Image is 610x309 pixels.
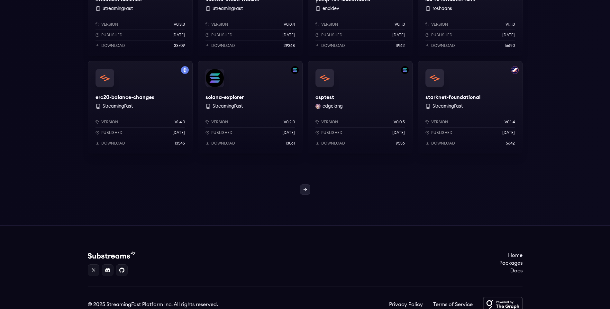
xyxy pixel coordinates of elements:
p: 5642 [506,141,515,146]
a: Filter by mainnet networkerc20-balance-changeserc20-balance-changes StreamingFastVersionv1.4.0Pub... [88,61,193,154]
a: Filter by solana networkosptestosptestedgelang edgelangVersionv0.0.5Published[DATE]Download9536 [308,61,413,154]
a: Filter by solana networksolana-explorersolana-explorer StreamingFastVersionv0.2.0Published[DATE]D... [198,61,303,154]
a: Terms of Service [433,301,473,308]
button: StreamingFast [213,103,243,110]
p: Published [211,32,232,38]
p: Version [211,22,228,27]
p: [DATE] [502,32,515,38]
p: v0.0.5 [394,119,405,125]
p: v0.3.3 [174,22,185,27]
p: Published [321,130,342,135]
button: StreamingFast [213,5,243,12]
p: 13545 [175,141,185,146]
p: Published [431,32,452,38]
p: 19162 [396,43,405,48]
p: v1.1.0 [505,22,515,27]
button: StreamingFast [103,103,133,110]
p: v0.2.0 [284,119,295,125]
p: [DATE] [392,130,405,135]
p: [DATE] [502,130,515,135]
p: Version [101,22,118,27]
p: Download [211,43,235,48]
a: Packages [499,259,523,267]
p: Download [101,43,125,48]
p: 16690 [505,43,515,48]
button: enoldev [323,5,339,12]
p: v1.4.0 [175,119,185,125]
p: Download [431,43,455,48]
p: 29368 [284,43,295,48]
p: Published [211,130,232,135]
button: StreamingFast [432,103,463,110]
img: Filter by solana network [401,66,409,74]
p: v0.1.4 [505,119,515,125]
p: 33709 [174,43,185,48]
p: v0.1.0 [395,22,405,27]
img: Filter by mainnet network [181,66,189,74]
img: Filter by starknet network [511,66,519,74]
p: Version [321,119,338,125]
p: Download [101,141,125,146]
button: StreamingFast [103,5,133,12]
p: 13061 [286,141,295,146]
p: Published [431,130,452,135]
a: Home [499,252,523,259]
p: Version [431,119,448,125]
p: [DATE] [282,32,295,38]
p: Published [101,130,123,135]
p: v0.0.4 [284,22,295,27]
a: Filter by starknet networkstarknet-foundationalstarknet-foundational StreamingFastVersionv0.1.4Pu... [418,61,523,154]
p: Published [101,32,123,38]
p: Version [321,22,338,27]
p: Version [101,119,118,125]
a: Docs [499,267,523,275]
button: edgelang [323,103,343,110]
p: [DATE] [282,130,295,135]
p: Version [431,22,448,27]
p: [DATE] [172,32,185,38]
div: © 2025 StreamingFast Platform Inc. All rights reserved. [88,301,218,308]
p: [DATE] [172,130,185,135]
button: roshaans [432,5,452,12]
img: Filter by solana network [291,66,299,74]
img: Substream's logo [88,252,135,259]
p: Download [321,43,345,48]
p: Download [431,141,455,146]
p: Published [321,32,342,38]
a: Privacy Policy [389,301,423,308]
p: 9536 [396,141,405,146]
p: Version [211,119,228,125]
p: Download [211,141,235,146]
p: [DATE] [392,32,405,38]
p: Download [321,141,345,146]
